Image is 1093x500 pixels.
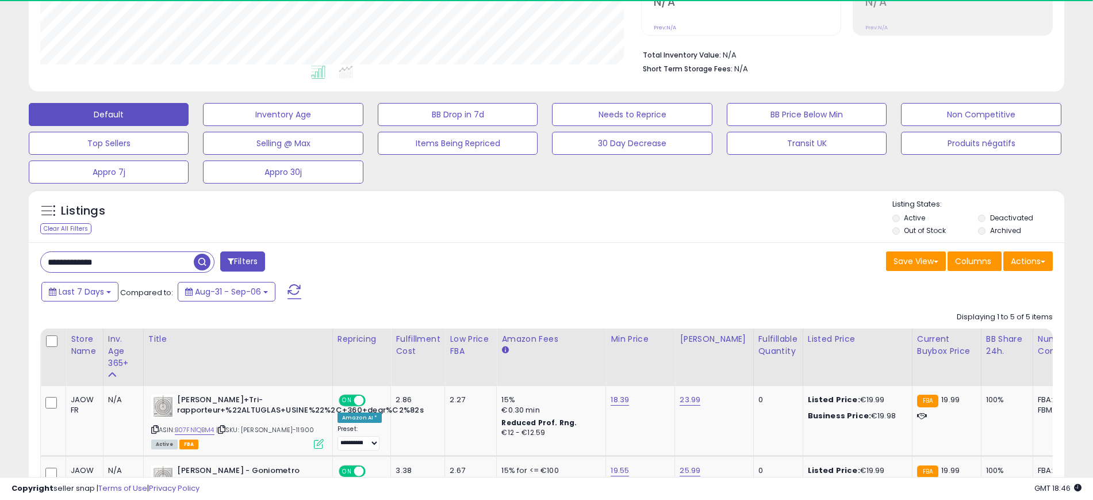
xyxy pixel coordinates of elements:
div: 2.67 [450,465,488,476]
span: All listings currently available for purchase on Amazon [151,440,178,449]
button: BB Price Below Min [727,103,887,126]
div: Repricing [338,333,386,345]
button: Items Being Repriced [378,132,538,155]
button: Inventory Age [203,103,363,126]
div: 100% [986,465,1024,476]
strong: Copyright [11,483,53,494]
small: FBA [917,465,938,478]
div: Fulfillment Cost [396,333,440,357]
div: FBA: 0 [1038,395,1076,405]
div: €19.98 [808,411,903,421]
img: 51-IB8BsZEL._SL40_.jpg [151,395,174,418]
div: JAOW IT [71,465,94,486]
span: 2025-09-14 18:46 GMT [1034,483,1082,494]
button: BB Drop in 7d [378,103,538,126]
div: BB Share 24h. [986,333,1028,357]
div: Preset: [338,425,382,451]
span: Aug-31 - Sep-06 [195,286,261,297]
small: Amazon Fees. [501,345,508,356]
div: [PERSON_NAME] [680,333,748,345]
div: Min Price [611,333,670,345]
div: Store Name [71,333,98,357]
div: 15% [501,395,597,405]
div: Displaying 1 to 5 of 5 items [957,312,1053,323]
a: Privacy Policy [149,483,200,494]
div: FBA: 0 [1038,465,1076,476]
span: 19.99 [941,394,960,405]
span: OFF [364,395,382,405]
div: Num of Comp. [1038,333,1080,357]
div: Fulfillable Quantity [758,333,798,357]
div: Clear All Filters [40,223,91,234]
button: Appro 30j [203,161,363,184]
p: Listing States: [892,199,1064,210]
div: 0 [758,465,794,476]
div: FBM: 2 [1038,405,1076,415]
button: Non Competitive [901,103,1061,126]
div: 3.38 [396,465,436,476]
b: [PERSON_NAME]+Tri-rapporteur+%22ALTUGLAS+USINE%22%2C+360+degr%C2%82s [177,395,317,419]
div: €0.30 min [501,405,597,415]
div: €19.99 [808,395,903,405]
b: Listed Price: [808,465,860,476]
span: | SKU: [PERSON_NAME]-11900 [216,425,314,434]
button: Appro 7j [29,161,189,184]
span: Last 7 Days [59,286,104,297]
button: Save View [886,251,946,271]
div: JAOW FR [71,395,94,415]
button: Columns [948,251,1002,271]
label: Active [904,213,925,223]
div: Current Buybox Price [917,333,976,357]
button: Last 7 Days [41,282,118,301]
span: 19.99 [941,465,960,476]
label: Archived [990,226,1021,235]
div: Title [148,333,328,345]
div: ASIN: [151,395,324,448]
a: Terms of Use [98,483,147,494]
div: 15% for <= €100 [501,465,597,476]
button: 30 Day Decrease [552,132,712,155]
span: Columns [955,255,991,267]
a: 25.99 [680,465,700,476]
div: Listed Price [808,333,907,345]
div: N/A [108,395,135,405]
a: B07FN1QBM4 [175,425,214,435]
a: 18.39 [611,394,629,406]
button: Produits négatifs [901,132,1061,155]
div: Inv. Age 365+ [108,333,139,369]
div: €12 - €12.59 [501,428,597,438]
div: 2.86 [396,395,436,405]
h5: Listings [61,203,105,219]
div: Amazon Fees [501,333,601,345]
button: Selling @ Max [203,132,363,155]
div: 100% [986,395,1024,405]
span: ON [340,395,354,405]
label: Deactivated [990,213,1033,223]
button: Filters [220,251,265,272]
button: Needs to Reprice [552,103,712,126]
div: 0 [758,395,794,405]
a: 23.99 [680,394,700,406]
img: 51-IB8BsZEL._SL40_.jpg [151,465,174,488]
div: Amazon AI * [338,413,382,423]
div: N/A [108,465,135,476]
div: 2.27 [450,395,488,405]
small: FBA [917,395,938,407]
div: seller snap | | [11,483,200,494]
b: Business Price: [808,410,871,421]
b: Reduced Prof. Rng. [501,418,577,428]
a: 19.55 [611,465,629,476]
button: Actions [1003,251,1053,271]
div: Low Price FBA [450,333,492,357]
span: FBA [179,440,199,449]
div: €19.99 [808,465,903,476]
button: Transit UK [727,132,887,155]
b: Listed Price: [808,394,860,405]
b: [PERSON_NAME] - Goniometro semicircolare [177,465,317,490]
label: Out of Stock [904,226,946,235]
span: Compared to: [120,287,173,298]
button: Aug-31 - Sep-06 [178,282,275,301]
button: Top Sellers [29,132,189,155]
button: Default [29,103,189,126]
